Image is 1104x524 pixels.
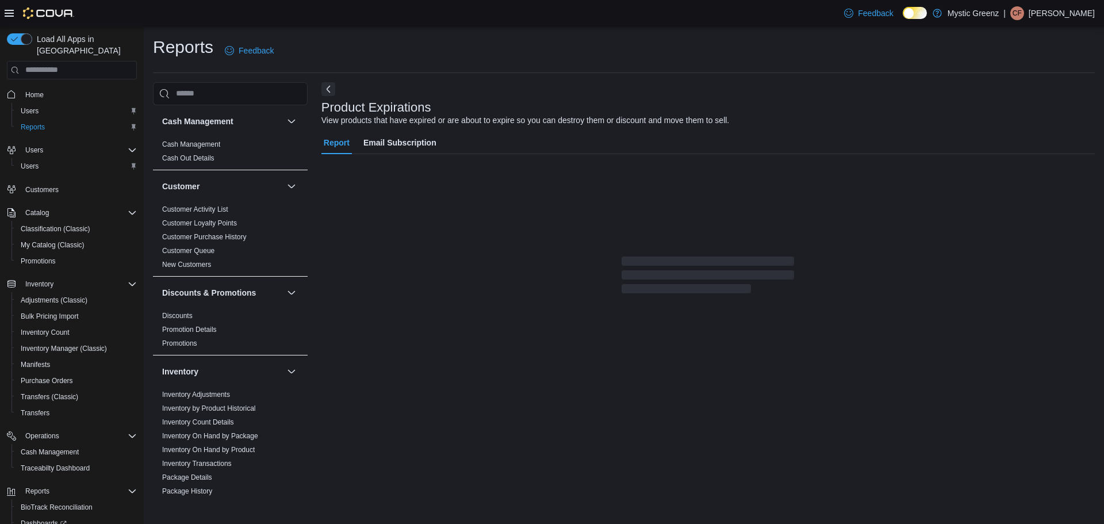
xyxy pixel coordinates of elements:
span: Customer Purchase History [162,232,247,242]
a: Feedback [220,39,278,62]
a: Users [16,159,43,173]
span: My Catalog (Classic) [21,240,85,250]
button: Reports [11,119,141,135]
button: Inventory Count [11,324,141,341]
span: Users [25,146,43,155]
span: Purchase Orders [21,376,73,385]
span: Transfers (Classic) [16,390,137,404]
span: Cash Management [16,445,137,459]
span: Users [21,143,137,157]
a: Purchase Orders [16,374,78,388]
span: Inventory by Product Historical [162,404,256,413]
span: Users [21,106,39,116]
span: Inventory On Hand by Package [162,431,258,441]
button: Manifests [11,357,141,373]
a: New Customers [162,261,211,269]
span: Inventory Adjustments [162,390,230,399]
button: Cash Management [162,116,282,127]
button: Discounts & Promotions [162,287,282,299]
span: Inventory On Hand by Product [162,445,255,454]
button: Classification (Classic) [11,221,141,237]
span: CF [1013,6,1022,20]
button: Adjustments (Classic) [11,292,141,308]
span: Customers [25,185,59,194]
a: Inventory Count [16,326,74,339]
h3: Inventory [162,366,198,377]
a: Customer Queue [162,247,214,255]
p: | [1003,6,1006,20]
div: View products that have expired or are about to expire so you can destroy them or discount and mo... [321,114,729,127]
span: Classification (Classic) [21,224,90,234]
a: Customers [21,183,63,197]
span: Inventory Count Details [162,418,234,427]
button: Reports [21,484,54,498]
button: Users [21,143,48,157]
div: Cash Management [153,137,308,170]
a: Transfers [16,406,54,420]
span: Home [25,90,44,100]
span: Inventory Count [21,328,70,337]
a: Package Details [162,473,212,481]
button: Inventory [2,276,141,292]
span: Cash Management [162,140,220,149]
a: Bulk Pricing Import [16,309,83,323]
a: My Catalog (Classic) [16,238,89,252]
span: Promotions [162,339,197,348]
span: Customer Loyalty Points [162,219,237,228]
span: Traceabilty Dashboard [21,464,90,473]
span: Operations [21,429,137,443]
button: Customer [162,181,282,192]
button: Inventory [285,365,298,378]
button: Customers [2,181,141,198]
span: My Catalog (Classic) [16,238,137,252]
span: Reports [16,120,137,134]
button: Home [2,86,141,103]
span: Feedback [239,45,274,56]
span: Operations [25,431,59,441]
a: Reports [16,120,49,134]
button: Customer [285,179,298,193]
span: Users [16,104,137,118]
button: Cash Management [11,444,141,460]
button: Users [11,158,141,174]
span: BioTrack Reconciliation [16,500,137,514]
span: Promotions [21,257,56,266]
button: Operations [21,429,64,443]
a: Feedback [839,2,898,25]
p: Mystic Greenz [948,6,999,20]
div: Discounts & Promotions [153,309,308,355]
span: Inventory [25,280,53,289]
span: Classification (Classic) [16,222,137,236]
span: Traceabilty Dashboard [16,461,137,475]
a: Inventory Adjustments [162,391,230,399]
h3: Cash Management [162,116,233,127]
span: Reports [25,487,49,496]
span: Customers [21,182,137,197]
button: Bulk Pricing Import [11,308,141,324]
span: Bulk Pricing Import [16,309,137,323]
span: Manifests [16,358,137,372]
span: Reports [21,484,137,498]
a: Cash Out Details [162,154,214,162]
a: Transfers (Classic) [16,390,83,404]
span: Promotions [16,254,137,268]
span: Report [324,131,350,154]
span: Transfers (Classic) [21,392,78,401]
button: Next [321,82,335,96]
a: Cash Management [162,140,220,148]
span: Customer Activity List [162,205,228,214]
button: Inventory [162,366,282,377]
img: Cova [23,7,74,19]
span: Promotion Details [162,325,217,334]
span: Customer Queue [162,246,214,255]
a: Classification (Classic) [16,222,95,236]
div: Christine Flanagan [1010,6,1024,20]
span: Package History [162,487,212,496]
button: Users [11,103,141,119]
span: New Customers [162,260,211,269]
span: Transfers [21,408,49,418]
button: Inventory Manager (Classic) [11,341,141,357]
a: Inventory On Hand by Product [162,446,255,454]
span: Catalog [21,206,137,220]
